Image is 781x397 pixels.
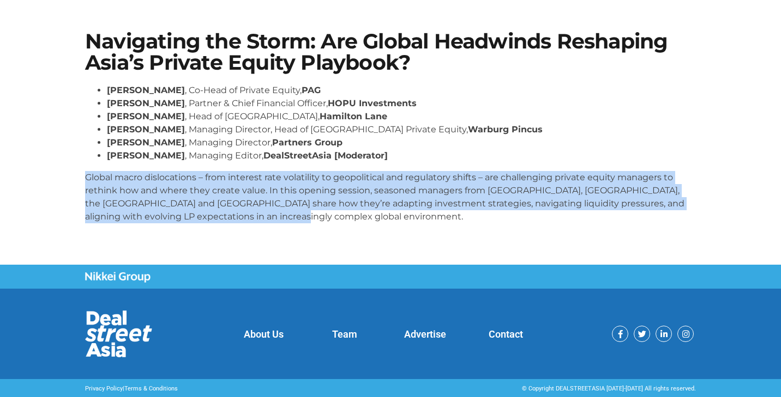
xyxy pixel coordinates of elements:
li: , Managing Editor, [107,149,696,162]
strong: Warburg Pincus [468,124,543,135]
strong: Partners Group [272,137,343,148]
li: , Managing Director, [107,136,696,149]
a: Advertise [404,328,446,340]
strong: DealStreetAsia [Moderator] [263,150,388,161]
strong: [PERSON_NAME] [107,137,185,148]
strong: [PERSON_NAME] [107,124,185,135]
strong: [PERSON_NAME] [107,150,185,161]
li: , Co-Head of Private Equity, [107,84,696,97]
a: Contact [489,328,523,340]
strong: [PERSON_NAME] [107,98,185,108]
div: © Copyright DEALSTREETASIA [DATE]-[DATE] All rights reserved. [396,384,696,394]
h1: Navigating the Storm: Are Global Headwinds Reshaping Asia’s Private Equity Playbook? [85,31,696,73]
a: Terms & Conditions [124,385,178,392]
p: | [85,384,385,394]
strong: Hamilton Lane [320,111,387,121]
li: , Managing Director, Head of [GEOGRAPHIC_DATA] Private Equity, [107,123,696,136]
p: Global macro dislocations – from interest rate volatility to geopolitical and regulatory shifts –... [85,171,696,223]
strong: [PERSON_NAME] [107,85,185,95]
strong: PAG [302,85,321,95]
a: About Us [244,328,284,340]
li: , Head of [GEOGRAPHIC_DATA], [107,110,696,123]
strong: HOPU Investments [328,98,417,108]
a: Team [332,328,357,340]
a: Privacy Policy [85,385,123,392]
strong: [PERSON_NAME] [107,111,185,121]
img: Nikkei Group [85,272,151,283]
li: , Partner & Chief Financial Officer, [107,97,696,110]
